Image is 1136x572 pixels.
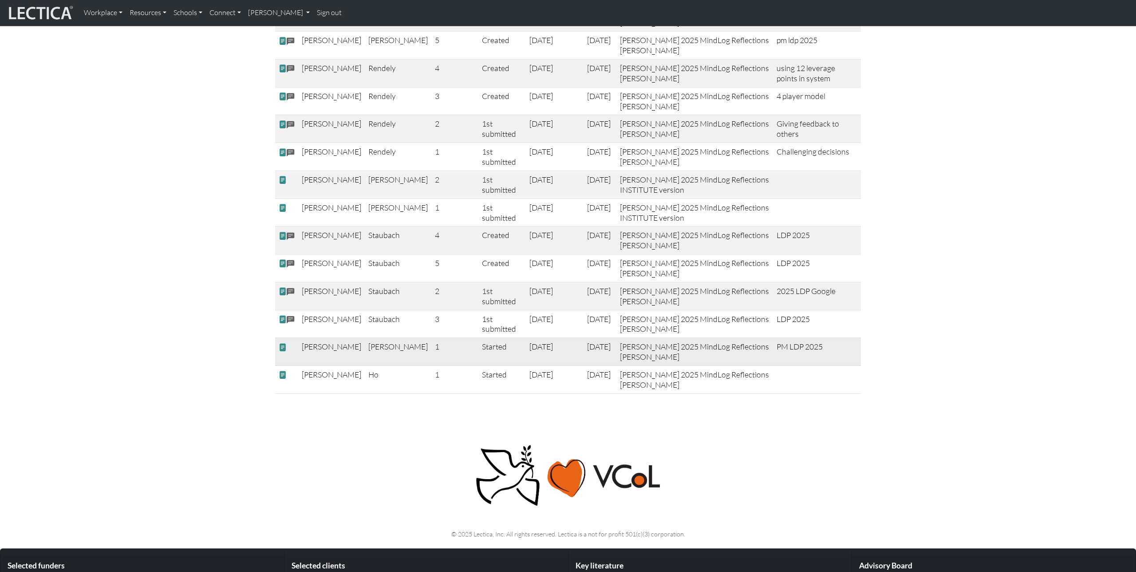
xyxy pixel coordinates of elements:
td: Ho [365,365,431,393]
span: comments [287,92,295,102]
td: [PERSON_NAME] 2025 MindLog Reflections INSTITUTE version [616,171,773,199]
td: 2 [431,171,478,199]
span: comments [287,36,295,47]
td: Rendely [365,143,431,171]
img: lecticalive [7,4,73,21]
span: view [279,259,287,268]
span: comments [287,147,295,158]
td: [DATE] [584,226,616,254]
td: [DATE] [526,171,584,199]
td: 4 [431,60,478,87]
td: [DATE] [584,171,616,199]
a: Schools [170,4,206,22]
td: Staubach [365,310,431,338]
td: 1 [431,199,478,226]
td: Staubach [365,254,431,282]
td: LDP 2025 [773,254,861,282]
td: [DATE] [584,199,616,226]
td: LDP 2025 [773,310,861,338]
td: 1st submitted [478,282,526,310]
p: © 2025 Lectica, Inc. All rights reserved. Lectica is a not for profit 501(c)(3) corporation. [280,529,856,539]
td: [PERSON_NAME] [298,87,365,115]
td: 4 player model [773,87,861,115]
td: [PERSON_NAME] 2025 MindLog Reflections [PERSON_NAME] [616,115,773,143]
a: Resources [126,4,170,22]
td: [DATE] [526,115,584,143]
td: Challenging decisions [773,143,861,171]
td: 2 [431,115,478,143]
span: view [279,147,287,157]
span: view [279,203,287,213]
span: view [279,175,287,185]
td: 3 [431,310,478,338]
span: comments [287,287,295,297]
td: [DATE] [526,87,584,115]
a: Workplace [80,4,126,22]
span: comments [287,231,295,242]
td: 1st submitted [478,310,526,338]
td: [DATE] [526,365,584,393]
span: view [279,315,287,324]
td: 1st submitted [478,199,526,226]
td: 4 [431,226,478,254]
td: pm ldp 2025 [773,32,861,60]
td: [PERSON_NAME] [298,60,365,87]
td: [PERSON_NAME] [365,32,431,60]
td: [PERSON_NAME] 2025 MindLog Reflections [PERSON_NAME] [616,60,773,87]
td: [PERSON_NAME] [365,199,431,226]
td: 1st submitted [478,115,526,143]
td: [DATE] [584,32,616,60]
td: [PERSON_NAME] 2025 MindLog Reflections [PERSON_NAME] [616,338,773,366]
td: Created [478,32,526,60]
span: comments [287,120,295,130]
td: [PERSON_NAME] [298,143,365,171]
td: Staubach [365,226,431,254]
span: view [279,287,287,296]
span: view [279,231,287,241]
td: [PERSON_NAME] [298,226,365,254]
td: [PERSON_NAME] [298,282,365,310]
td: PM LDP 2025 [773,338,861,366]
td: [PERSON_NAME] 2025 MindLog Reflections [PERSON_NAME] [616,282,773,310]
td: 1 [431,143,478,171]
td: [PERSON_NAME] [298,32,365,60]
td: [PERSON_NAME] 2025 MindLog Reflections [PERSON_NAME] [616,32,773,60]
span: view [279,120,287,129]
a: Connect [206,4,245,22]
td: [DATE] [584,60,616,87]
td: [PERSON_NAME] 2025 MindLog Reflections [PERSON_NAME] [616,254,773,282]
td: 1st submitted [478,143,526,171]
td: Created [478,60,526,87]
td: [DATE] [526,338,584,366]
td: [DATE] [584,143,616,171]
td: 1 [431,365,478,393]
span: comments [287,64,295,74]
td: Rendely [365,87,431,115]
td: [DATE] [584,310,616,338]
span: view [279,64,287,73]
a: [PERSON_NAME] [245,4,313,22]
span: view [279,92,287,101]
td: [PERSON_NAME] [298,171,365,199]
td: [DATE] [584,115,616,143]
td: [PERSON_NAME] 2025 MindLog Reflections [PERSON_NAME] [616,226,773,254]
td: Created [478,226,526,254]
td: [DATE] [584,282,616,310]
td: 1 [431,338,478,366]
span: comments [287,315,295,325]
td: [DATE] [526,254,584,282]
span: comments [287,259,295,269]
td: [DATE] [584,365,616,393]
td: Staubach [365,282,431,310]
td: [DATE] [526,32,584,60]
td: 3 [431,87,478,115]
td: [DATE] [526,310,584,338]
td: [PERSON_NAME] 2025 MindLog Reflections INSTITUTE version [616,199,773,226]
td: Rendely [365,60,431,87]
td: 5 [431,254,478,282]
td: [PERSON_NAME] [298,338,365,366]
td: [DATE] [526,60,584,87]
td: Created [478,87,526,115]
img: Peace, love, VCoL [473,444,663,508]
td: [PERSON_NAME] [298,365,365,393]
